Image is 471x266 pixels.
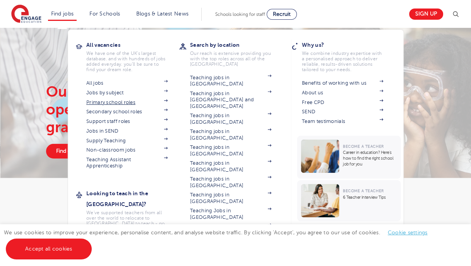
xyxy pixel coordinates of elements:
a: Support staff roles [86,118,168,124]
a: Non-classroom jobs [86,147,168,153]
a: SEND [302,109,383,115]
span: Become a Teacher [343,144,384,148]
p: Our reach is extensive providing you with the top roles across all of the [GEOGRAPHIC_DATA] [190,51,271,67]
a: Become a TeacherCareer in education? Here’s how to find the right school job for you [297,136,402,179]
a: All jobs [86,80,168,86]
a: Find out more [46,144,101,159]
a: Free CPD [302,99,383,106]
a: Teaching jobs in [GEOGRAPHIC_DATA] [190,176,271,189]
a: Looking to teach in the [GEOGRAPHIC_DATA]?We've supported teachers from all over the world to rel... [86,188,179,242]
a: About us [302,90,383,96]
a: Supply Teaching [86,138,168,144]
a: Teaching Jobs in [GEOGRAPHIC_DATA] [190,208,271,220]
span: Schools looking for staff [215,12,265,17]
a: Team testimonials [302,118,383,124]
div: Our programme is currently open to Secondary subject graduates [46,83,269,136]
p: We have one of the UK's largest database. and with hundreds of jobs added everyday. you'll be sur... [86,51,168,72]
a: Accept all cookies [6,239,92,259]
p: We've supported teachers from all over the world to relocate to [GEOGRAPHIC_DATA] to teach - no m... [86,210,168,242]
p: 6 Teacher Interview Tips [343,194,397,200]
a: Primary school roles [86,99,168,106]
a: Jobs in SEND [86,128,168,134]
p: We combine industry expertise with a personalised approach to deliver reliable, results-driven so... [302,51,383,72]
a: Find jobs [51,11,74,17]
a: Teaching jobs in [GEOGRAPHIC_DATA] [190,192,271,205]
a: Teaching Assistant Apprenticeship [86,157,168,169]
a: Become a Teacher6 Teacher Interview Tips [297,180,402,221]
span: Recruit [273,11,291,17]
a: Sign up [409,9,443,20]
a: Search by locationOur reach is extensive providing you with the top roles across all of the [GEOG... [190,39,283,67]
p: Career in education? Here’s how to find the right school job for you [343,150,397,167]
a: Teaching jobs in [GEOGRAPHIC_DATA] and [GEOGRAPHIC_DATA] [190,90,271,109]
h3: Why us? [302,39,395,50]
a: All vacanciesWe have one of the UK's largest database. and with hundreds of jobs added everyday. ... [86,39,179,72]
img: Engage Education [11,5,41,24]
h3: Search by location [190,39,283,50]
a: Teaching jobs in [GEOGRAPHIC_DATA] [190,144,271,157]
a: Teaching jobs in [GEOGRAPHIC_DATA] [190,113,271,125]
a: Teaching jobs in [GEOGRAPHIC_DATA] [190,128,271,141]
a: For Schools [89,11,120,17]
h3: Looking to teach in the [GEOGRAPHIC_DATA]? [86,188,179,210]
a: Teaching jobs in [GEOGRAPHIC_DATA] [190,160,271,173]
a: Teaching jobs in [GEOGRAPHIC_DATA] [190,223,271,236]
a: Secondary school roles [86,109,168,115]
a: Recruit [267,9,297,20]
a: Cookie settings [388,230,428,235]
a: Benefits of working with us [302,80,383,86]
h3: All vacancies [86,39,179,50]
a: Teaching jobs in [GEOGRAPHIC_DATA] [190,75,271,87]
span: We use cookies to improve your experience, personalise content, and analyse website traffic. By c... [4,230,435,252]
span: Become a Teacher [343,189,384,193]
a: Jobs by subject [86,90,168,96]
a: Blogs & Latest News [136,11,189,17]
h1: Our Paid Teacher Training Course [46,189,425,209]
a: Why us?We combine industry expertise with a personalised approach to deliver reliable, results-dr... [302,39,395,72]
